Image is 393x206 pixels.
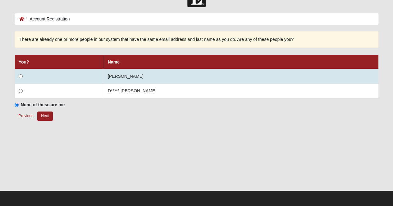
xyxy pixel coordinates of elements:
div: There are already one or more people in our system that have the same email address and last name... [15,31,379,48]
th: Name [104,55,378,69]
li: Account Registration [24,16,70,22]
button: Previous [15,111,38,121]
button: Next [37,112,53,121]
td: [PERSON_NAME] [104,69,378,84]
input: None of these are me [15,103,19,107]
th: You? [15,55,104,69]
strong: None of these are me [21,102,65,107]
